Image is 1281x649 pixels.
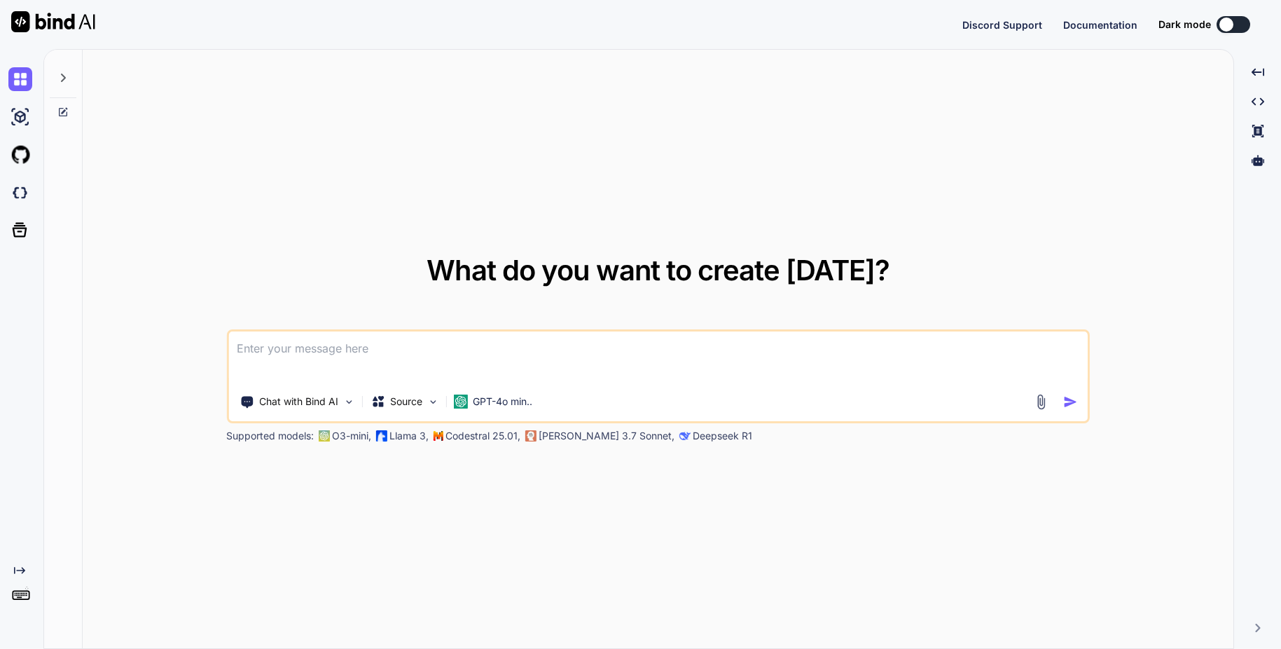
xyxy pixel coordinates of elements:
img: attachment [1033,394,1049,410]
p: Deepseek R1 [693,429,752,443]
img: ai-studio [8,105,32,129]
img: chat [8,67,32,91]
span: Documentation [1063,19,1137,31]
img: darkCloudIdeIcon [8,181,32,205]
img: Pick Tools [342,396,354,408]
p: [PERSON_NAME] 3.7 Sonnet, [539,429,674,443]
p: Chat with Bind AI [259,395,338,409]
p: Llama 3, [389,429,429,443]
p: GPT-4o min.. [473,395,532,409]
span: Discord Support [962,19,1042,31]
button: Discord Support [962,18,1042,32]
span: Dark mode [1158,18,1211,32]
img: Bind AI [11,11,95,32]
img: claude [525,430,536,442]
p: Codestral 25.01, [445,429,520,443]
img: githubLight [8,143,32,167]
img: GPT-4 [318,430,329,442]
img: icon [1063,395,1078,409]
img: GPT-4o mini [453,395,467,409]
img: claude [679,430,690,442]
img: Llama2 [375,430,387,442]
p: O3-mini, [332,429,371,443]
p: Source [390,395,422,409]
span: What do you want to create [DATE]? [427,253,889,287]
p: Supported models: [226,429,314,443]
button: Documentation [1063,18,1137,32]
img: Pick Models [427,396,438,408]
img: Mistral-AI [433,431,443,441]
